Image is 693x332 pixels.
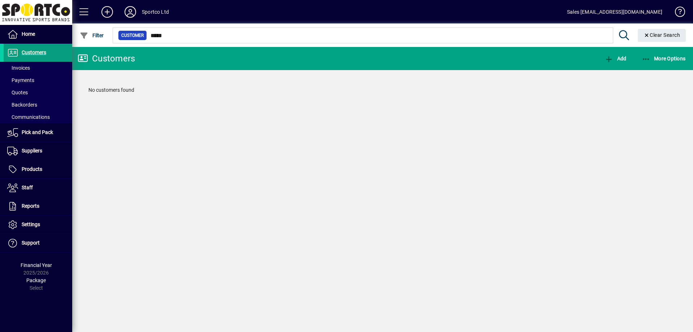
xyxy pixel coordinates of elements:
[638,29,686,42] button: Clear
[4,25,72,43] a: Home
[78,29,106,42] button: Filter
[4,234,72,252] a: Support
[4,74,72,86] a: Payments
[22,221,40,227] span: Settings
[7,90,28,95] span: Quotes
[96,5,119,18] button: Add
[603,52,628,65] button: Add
[644,32,680,38] span: Clear Search
[22,166,42,172] span: Products
[119,5,142,18] button: Profile
[7,114,50,120] span: Communications
[4,216,72,234] a: Settings
[22,31,35,37] span: Home
[4,62,72,74] a: Invoices
[642,56,686,61] span: More Options
[80,33,104,38] span: Filter
[4,197,72,215] a: Reports
[7,65,30,71] span: Invoices
[640,52,688,65] button: More Options
[81,79,684,101] div: No customers found
[22,49,46,55] span: Customers
[7,102,37,108] span: Backorders
[4,86,72,99] a: Quotes
[22,129,53,135] span: Pick and Pack
[26,277,46,283] span: Package
[4,124,72,142] a: Pick and Pack
[22,203,39,209] span: Reports
[4,111,72,123] a: Communications
[22,185,33,190] span: Staff
[605,56,626,61] span: Add
[21,262,52,268] span: Financial Year
[78,53,135,64] div: Customers
[7,77,34,83] span: Payments
[121,32,144,39] span: Customer
[4,142,72,160] a: Suppliers
[4,160,72,178] a: Products
[22,240,40,246] span: Support
[22,148,42,154] span: Suppliers
[567,6,662,18] div: Sales [EMAIL_ADDRESS][DOMAIN_NAME]
[670,1,684,25] a: Knowledge Base
[142,6,169,18] div: Sportco Ltd
[4,179,72,197] a: Staff
[4,99,72,111] a: Backorders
